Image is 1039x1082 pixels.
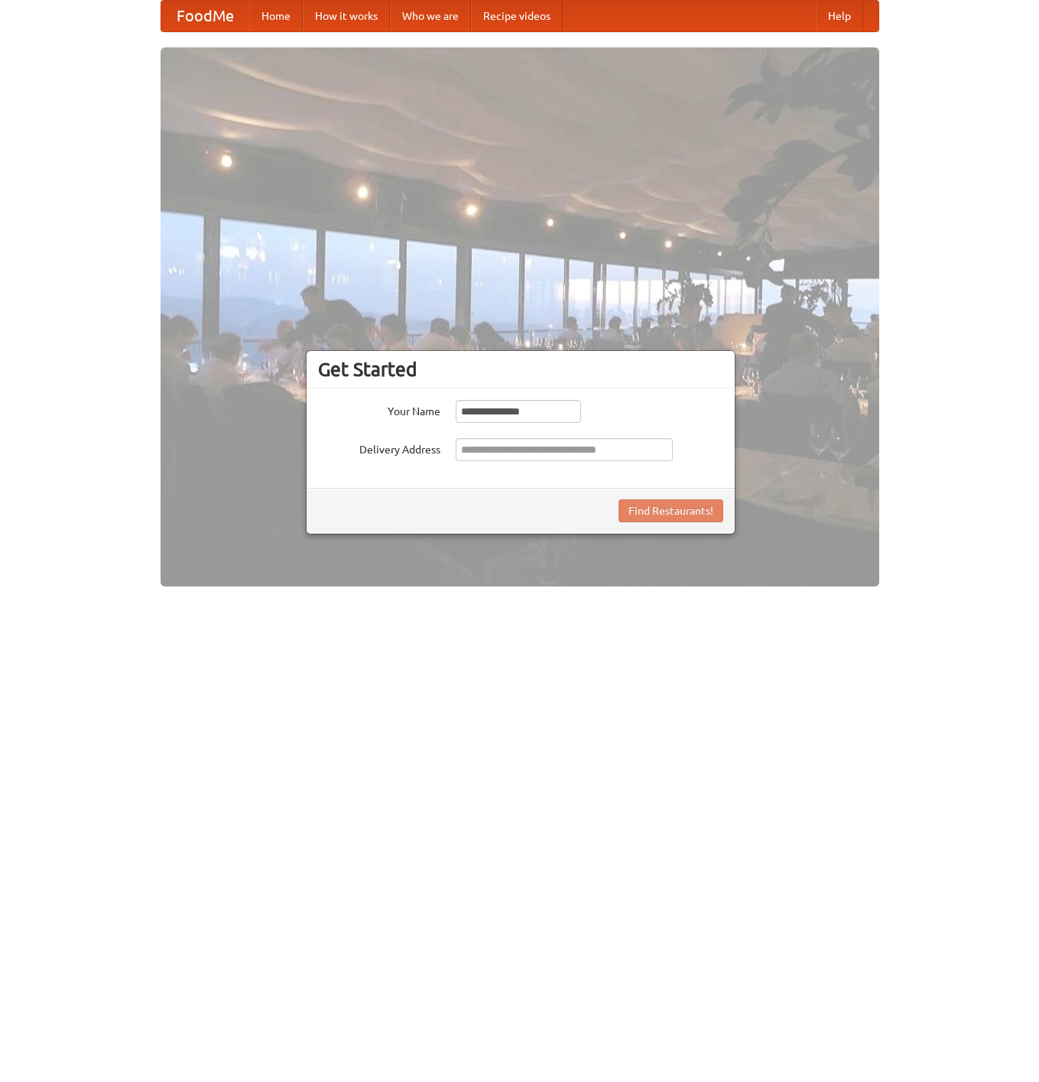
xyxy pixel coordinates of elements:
[318,358,723,381] h3: Get Started
[249,1,303,31] a: Home
[619,499,723,522] button: Find Restaurants!
[303,1,390,31] a: How it works
[390,1,471,31] a: Who we are
[318,400,440,419] label: Your Name
[318,438,440,457] label: Delivery Address
[471,1,563,31] a: Recipe videos
[161,1,249,31] a: FoodMe
[816,1,863,31] a: Help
